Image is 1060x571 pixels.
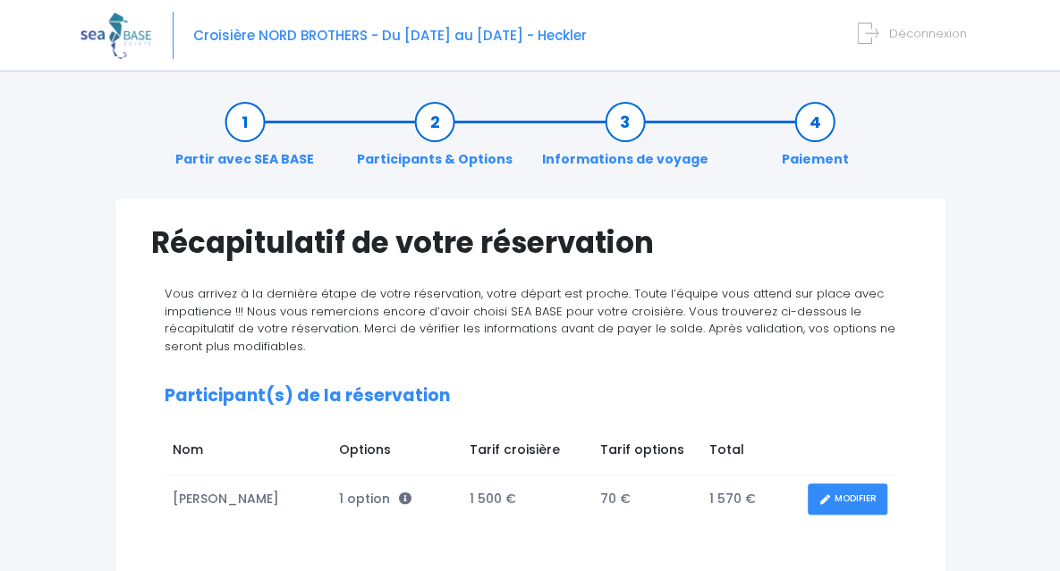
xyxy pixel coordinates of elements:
[700,432,800,474] td: Total
[165,474,331,524] td: [PERSON_NAME]
[165,285,895,355] span: Vous arrivez à la dernière étape de votre réservation, votre départ est proche. Toute l’équipe vo...
[165,432,331,474] td: Nom
[461,474,592,524] td: 1 500 €
[889,25,967,42] span: Déconnexion
[461,432,592,474] td: Tarif croisière
[533,113,717,169] a: Informations de voyage
[808,483,887,515] a: MODIFIER
[773,113,858,169] a: Paiement
[591,474,700,524] td: 70 €
[700,474,800,524] td: 1 570 €
[330,432,460,474] td: Options
[348,113,522,169] a: Participants & Options
[193,26,587,45] span: Croisière NORD BROTHERS - Du [DATE] au [DATE] - Heckler
[151,225,910,260] h1: Récapitulatif de votre réservation
[166,113,323,169] a: Partir avec SEA BASE
[165,386,896,407] h2: Participant(s) de la réservation
[591,432,700,474] td: Tarif options
[339,490,411,508] span: 1 option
